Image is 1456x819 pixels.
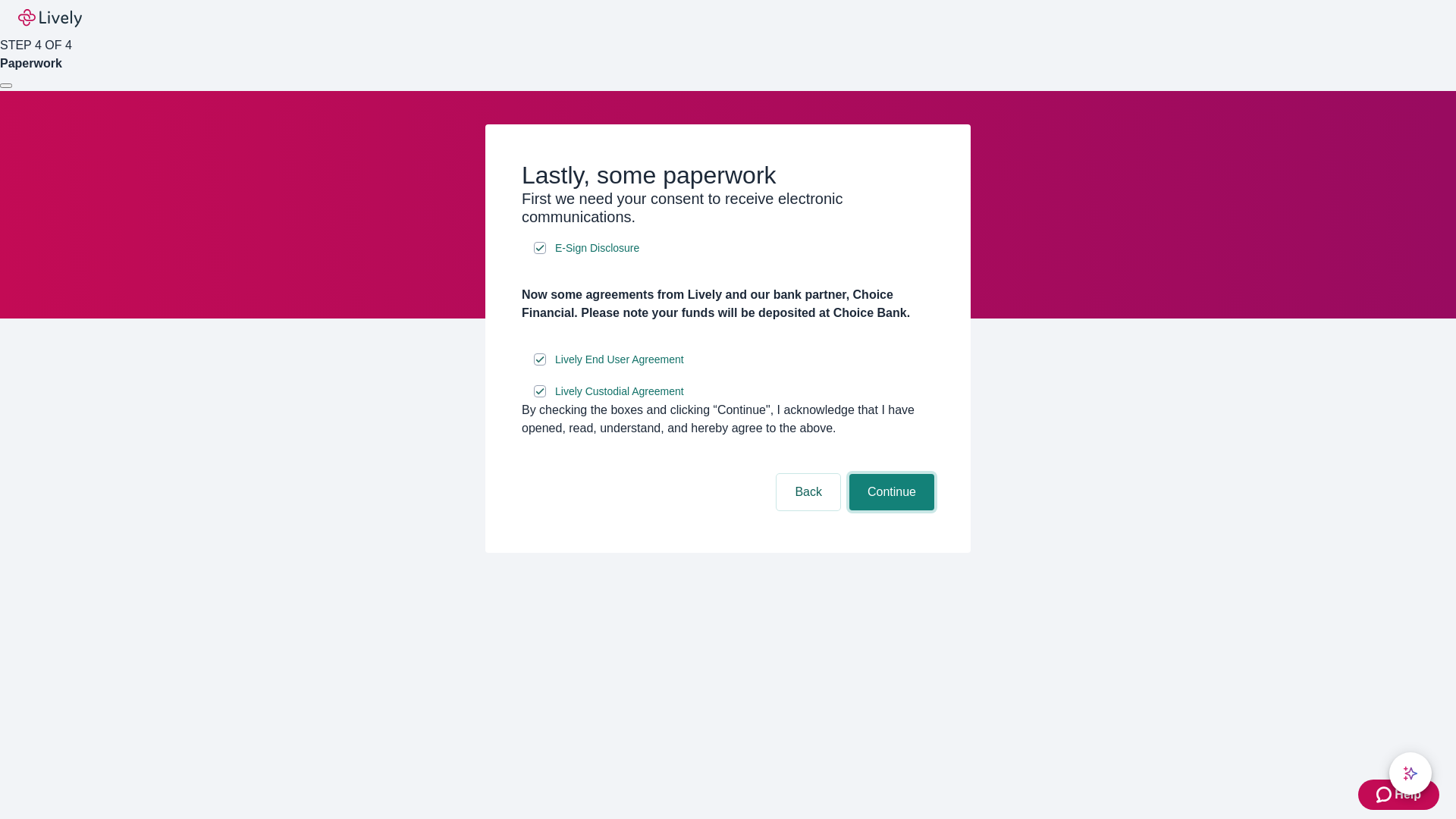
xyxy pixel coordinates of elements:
[777,474,840,510] button: Back
[552,382,687,401] a: e-sign disclosure document
[1358,780,1439,810] button: Zendesk support iconHelp
[522,190,934,226] h3: First we need your consent to receive electronic communications.
[1403,766,1418,781] svg: Lively AI Assistant
[849,474,934,510] button: Continue
[555,352,684,368] span: Lively End User Agreement
[522,161,934,190] h2: Lastly, some paperwork
[555,384,684,400] span: Lively Custodial Agreement
[555,240,639,256] span: E-Sign Disclosure
[1395,786,1421,804] span: Help
[1389,752,1432,795] button: chat
[18,9,82,27] img: Lively
[552,239,642,258] a: e-sign disclosure document
[522,401,934,438] div: By checking the boxes and clicking “Continue", I acknowledge that I have opened, read, understand...
[522,286,934,322] h4: Now some agreements from Lively and our bank partner, Choice Financial. Please note your funds wi...
[552,350,687,369] a: e-sign disclosure document
[1376,786,1395,804] svg: Zendesk support icon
